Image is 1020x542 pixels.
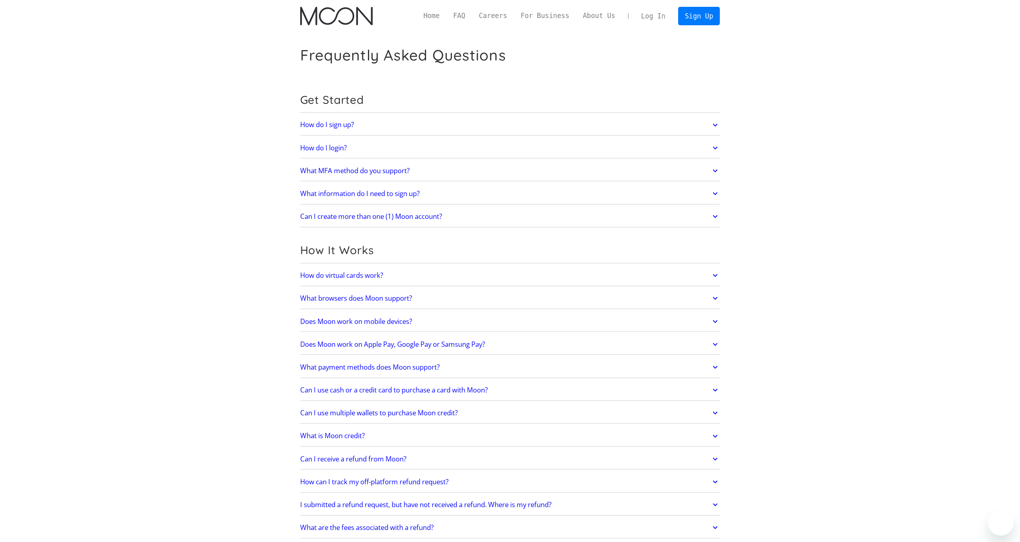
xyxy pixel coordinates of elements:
a: Can I create more than one (1) Moon account? [300,208,720,225]
h2: How do I sign up? [300,121,354,129]
h2: What payment methods does Moon support? [300,363,440,371]
h2: I submitted a refund request, but have not received a refund. Where is my refund? [300,501,551,509]
h2: Does Moon work on Apple Pay, Google Pay or Samsung Pay? [300,340,485,348]
a: How do I sign up? [300,117,720,133]
h2: What is Moon credit? [300,432,365,440]
h2: Can I use multiple wallets to purchase Moon credit? [300,409,458,417]
h2: How can I track my off-platform refund request? [300,478,448,486]
h2: Can I create more than one (1) Moon account? [300,212,442,220]
h2: What browsers does Moon support? [300,294,412,302]
a: What is Moon credit? [300,428,720,445]
h2: Get Started [300,93,720,107]
a: What browsers does Moon support? [300,290,720,307]
a: What information do I need to sign up? [300,185,720,202]
h2: What information do I need to sign up? [300,190,420,198]
a: home [300,7,373,25]
h2: How do I login? [300,144,347,152]
h2: What MFA method do you support? [300,167,410,175]
h2: Does Moon work on mobile devices? [300,318,412,326]
a: Can I use multiple wallets to purchase Moon credit? [300,404,720,421]
h2: How do virtual cards work? [300,271,383,279]
a: Does Moon work on mobile devices? [300,313,720,330]
img: Moon Logo [300,7,373,25]
a: What are the fees associated with a refund? [300,519,720,536]
iframe: Button to launch messaging window [988,510,1014,536]
a: Can I receive a refund from Moon? [300,451,720,467]
a: Does Moon work on Apple Pay, Google Pay or Samsung Pay? [300,336,720,353]
a: I submitted a refund request, but have not received a refund. Where is my refund? [300,496,720,513]
a: How do I login? [300,140,720,156]
h1: Frequently Asked Questions [300,46,506,64]
a: Careers [472,11,514,21]
a: What MFA method do you support? [300,162,720,179]
h2: Can I use cash or a credit card to purchase a card with Moon? [300,386,488,394]
a: How can I track my off-platform refund request? [300,473,720,490]
a: For Business [514,11,576,21]
h2: How It Works [300,243,720,257]
a: What payment methods does Moon support? [300,359,720,376]
a: Home [417,11,446,21]
a: How do virtual cards work? [300,267,720,284]
a: Can I use cash or a credit card to purchase a card with Moon? [300,382,720,398]
a: Sign Up [678,7,720,25]
h2: Can I receive a refund from Moon? [300,455,406,463]
a: About Us [576,11,622,21]
h2: What are the fees associated with a refund? [300,524,434,532]
a: Log In [634,7,672,25]
a: FAQ [446,11,472,21]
